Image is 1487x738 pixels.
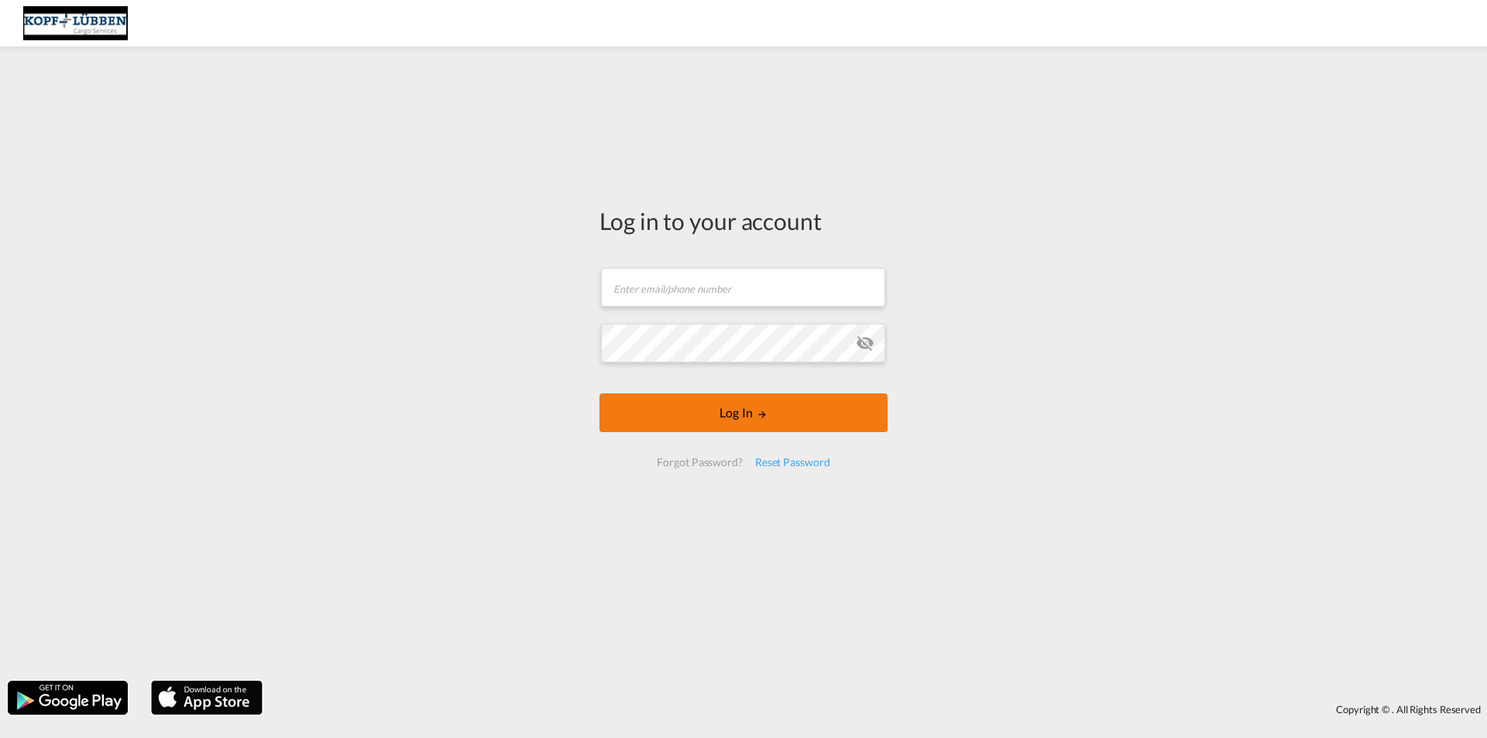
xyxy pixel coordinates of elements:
[23,6,128,41] img: 25cf3bb0aafc11ee9c4fdbd399af7748.JPG
[601,268,885,307] input: Enter email/phone number
[856,334,874,352] md-icon: icon-eye-off
[149,679,264,716] img: apple.png
[749,448,836,476] div: Reset Password
[599,204,888,237] div: Log in to your account
[270,696,1487,723] div: Copyright © . All Rights Reserved
[599,393,888,432] button: LOGIN
[651,448,748,476] div: Forgot Password?
[6,679,129,716] img: google.png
